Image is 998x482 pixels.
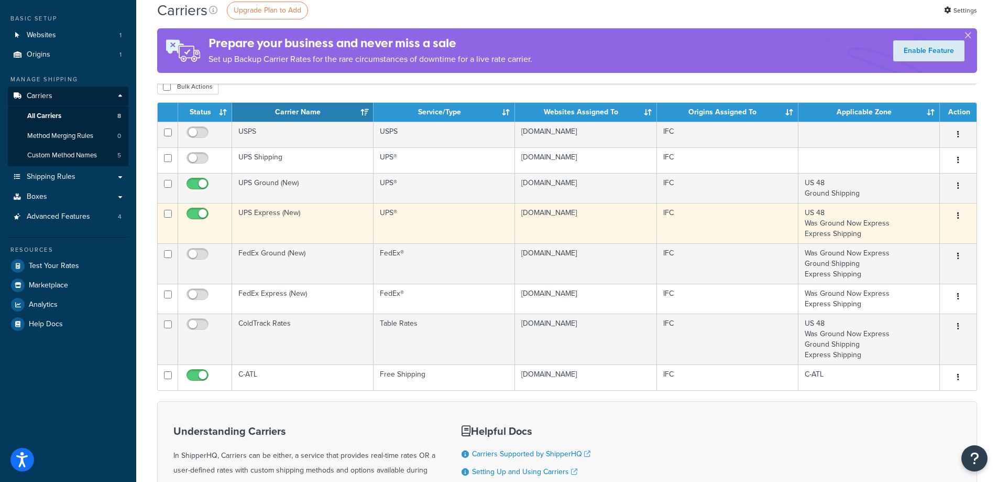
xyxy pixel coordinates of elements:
[117,132,121,141] span: 0
[8,14,128,23] div: Basic Setup
[798,284,940,314] td: Was Ground Now Express Express Shipping
[8,256,128,275] a: Test Your Rates
[944,3,977,18] a: Settings
[472,448,590,459] a: Carriers Supported by ShipperHQ
[515,203,656,243] td: [DOMAIN_NAME]
[232,365,374,390] td: C-ATL
[8,126,128,146] a: Method Merging Rules 0
[8,207,128,227] li: Advanced Features
[27,31,56,40] span: Websites
[374,365,515,390] td: Free Shipping
[227,2,308,19] a: Upgrade Plan to Add
[8,276,128,295] a: Marketplace
[209,35,532,52] h4: Prepare your business and never miss a sale
[893,40,964,61] a: Enable Feature
[157,79,218,94] button: Bulk Actions
[178,103,232,122] th: Status: activate to sort column ascending
[657,103,798,122] th: Origins Assigned To: activate to sort column ascending
[374,203,515,243] td: UPS®
[29,262,79,271] span: Test Your Rates
[8,75,128,84] div: Manage Shipping
[515,173,656,203] td: [DOMAIN_NAME]
[119,50,122,59] span: 1
[173,425,435,437] h3: Understanding Carriers
[119,31,122,40] span: 1
[232,314,374,365] td: ColdTrack Rates
[374,314,515,365] td: Table Rates
[8,245,128,254] div: Resources
[27,50,50,59] span: Origins
[232,122,374,147] td: USPS
[232,147,374,173] td: UPS Shipping
[8,146,128,165] li: Custom Method Names
[8,45,128,65] a: Origins 1
[515,122,656,147] td: [DOMAIN_NAME]
[8,106,128,126] li: All Carriers
[27,132,93,141] span: Method Merging Rules
[117,112,121,121] span: 8
[232,243,374,284] td: FedEx Ground (New)
[234,5,301,16] span: Upgrade Plan to Add
[8,295,128,314] a: Analytics
[29,281,68,290] span: Marketplace
[374,103,515,122] th: Service/Type: activate to sort column ascending
[798,103,940,122] th: Applicable Zone: activate to sort column ascending
[798,203,940,243] td: US 48 Was Ground Now Express Express Shipping
[515,243,656,284] td: [DOMAIN_NAME]
[798,314,940,365] td: US 48 Was Ground Now Express Ground Shipping Express Shipping
[462,425,598,437] h3: Helpful Docs
[157,28,209,73] img: ad-rules-rateshop-fe6ec290ccb7230408bd80ed9643f0289d75e0ffd9eb532fc0e269fcd187b520.png
[27,151,97,160] span: Custom Method Names
[374,147,515,173] td: UPS®
[232,173,374,203] td: UPS Ground (New)
[657,122,798,147] td: IFC
[29,320,63,329] span: Help Docs
[515,103,656,122] th: Websites Assigned To: activate to sort column ascending
[8,167,128,187] a: Shipping Rules
[657,284,798,314] td: IFC
[657,314,798,365] td: IFC
[27,212,90,221] span: Advanced Features
[657,203,798,243] td: IFC
[232,103,374,122] th: Carrier Name: activate to sort column ascending
[27,173,75,181] span: Shipping Rules
[209,52,532,67] p: Set up Backup Carrier Rates for the rare circumstances of downtime for a live rate carrier.
[8,207,128,227] a: Advanced Features 4
[8,187,128,207] a: Boxes
[374,243,515,284] td: FedEx®
[27,112,61,121] span: All Carriers
[657,147,798,173] td: IFC
[8,26,128,45] a: Websites 1
[8,87,128,106] a: Carriers
[374,173,515,203] td: UPS®
[29,301,58,309] span: Analytics
[8,45,128,65] li: Origins
[961,445,988,472] button: Open Resource Center
[8,87,128,166] li: Carriers
[8,315,128,334] a: Help Docs
[515,284,656,314] td: [DOMAIN_NAME]
[798,365,940,390] td: C-ATL
[8,106,128,126] a: All Carriers 8
[472,466,577,477] a: Setting Up and Using Carriers
[515,365,656,390] td: [DOMAIN_NAME]
[798,173,940,203] td: US 48 Ground Shipping
[374,284,515,314] td: FedEx®
[798,243,940,284] td: Was Ground Now Express Ground Shipping Express Shipping
[8,126,128,146] li: Method Merging Rules
[27,192,47,201] span: Boxes
[27,92,52,101] span: Carriers
[8,26,128,45] li: Websites
[8,146,128,165] a: Custom Method Names 5
[657,243,798,284] td: IFC
[374,122,515,147] td: USPS
[118,212,122,221] span: 4
[232,284,374,314] td: FedEx Express (New)
[940,103,977,122] th: Action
